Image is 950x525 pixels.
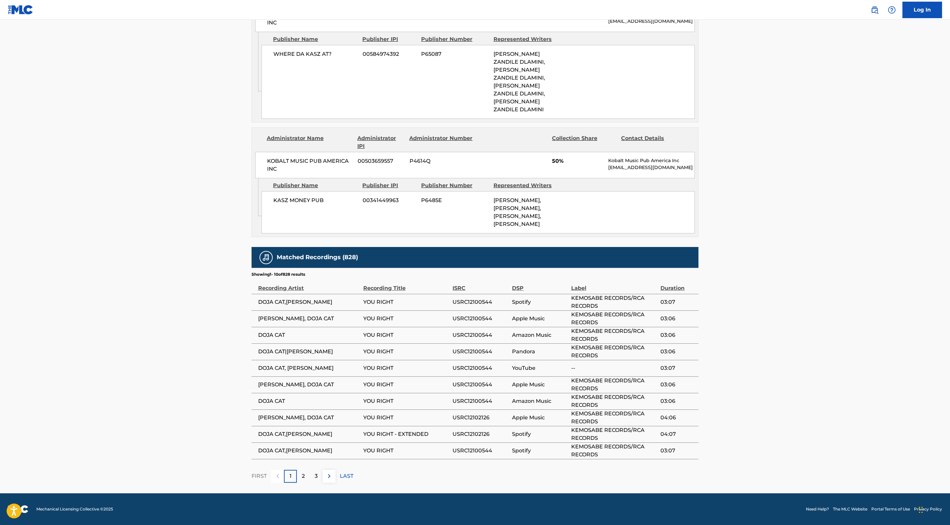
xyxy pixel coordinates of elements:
div: ISRC [453,277,509,292]
p: 1 [290,472,292,480]
span: Apple Music [512,414,568,422]
p: Kobalt Music Pub America Inc [608,157,694,164]
span: [PERSON_NAME], DOJA CAT [258,315,360,323]
iframe: Chat Widget [917,493,950,525]
h5: Matched Recordings (828) [277,254,358,261]
span: YOU RIGHT [363,397,449,405]
span: -- [571,364,657,372]
p: Showing 1 - 10 of 828 results [252,271,305,277]
div: Publisher Number [421,182,489,190]
a: Need Help? [806,506,829,512]
span: USRC12102126 [453,414,509,422]
a: Log In [902,2,942,18]
span: Amazon Music [512,331,568,339]
span: WHERE DA KASZ AT? [273,50,358,58]
div: Publisher Number [421,35,489,43]
span: 03:06 [660,381,695,389]
div: Administrator Number [409,134,473,150]
span: DOJA CAT [258,331,360,339]
span: DOJA CAT,[PERSON_NAME] [258,298,360,306]
span: 03:07 [660,298,695,306]
span: KEMOSABE RECORDS/RCA RECORDS [571,410,657,426]
span: DOJA CAT,[PERSON_NAME] [258,447,360,455]
div: Represented Writers [494,35,561,43]
div: Administrator Name [267,134,352,150]
img: help [888,6,896,14]
img: right [325,472,333,480]
a: Privacy Policy [914,506,942,512]
div: Duration [660,277,695,292]
span: [PERSON_NAME], DOJA CAT [258,414,360,422]
span: Pandora [512,348,568,356]
span: DOJA CAT, [PERSON_NAME] [258,364,360,372]
span: USRC12100544 [453,315,509,323]
span: YOU RIGHT [363,447,449,455]
span: KASZ MONEY PUB [273,196,358,204]
span: 00503659557 [358,157,405,165]
div: Publisher IPI [362,182,416,190]
span: [PERSON_NAME], DOJA CAT [258,381,360,389]
span: YouTube [512,364,568,372]
span: 03:06 [660,348,695,356]
span: YOU RIGHT [363,331,449,339]
div: Represented Writers [494,182,561,190]
span: [PERSON_NAME], [PERSON_NAME], [PERSON_NAME], [PERSON_NAME] [494,197,541,227]
span: YOU RIGHT [363,298,449,306]
span: 04:06 [660,414,695,422]
p: [EMAIL_ADDRESS][DOMAIN_NAME] [608,164,694,171]
span: KEMOSABE RECORDS/RCA RECORDS [571,393,657,409]
span: Spotify [512,430,568,438]
a: Portal Terms of Use [871,506,910,512]
span: YOU RIGHT - EXTENDED [363,430,449,438]
span: Mechanical Licensing Collective © 2025 [36,506,113,512]
div: DSP [512,277,568,292]
img: MLC Logo [8,5,33,15]
div: Help [885,3,898,17]
a: The MLC Website [833,506,867,512]
span: USRC12102126 [453,430,509,438]
span: KEMOSABE RECORDS/RCA RECORDS [571,377,657,393]
span: 03:06 [660,315,695,323]
span: YOU RIGHT [363,348,449,356]
div: Publisher Name [273,182,357,190]
span: 03:06 [660,331,695,339]
span: KEMOSABE RECORDS/RCA RECORDS [571,294,657,310]
p: [EMAIL_ADDRESS][DOMAIN_NAME] [608,18,694,25]
span: 03:07 [660,447,695,455]
span: Spotify [512,298,568,306]
span: Apple Music [512,315,568,323]
span: 00341449963 [363,196,416,204]
span: USRC12100544 [453,447,509,455]
span: KOBALT MUSIC PUB AMERICA INC [267,157,353,173]
span: [PERSON_NAME] ZANDILE DLAMINI, [PERSON_NAME] ZANDILE DLAMINI, [PERSON_NAME] ZANDILE DLAMINI, [PER... [494,51,545,113]
div: Recording Artist [258,277,360,292]
span: 03:07 [660,364,695,372]
span: USRC12100544 [453,364,509,372]
img: logo [8,505,28,513]
span: KEMOSABE RECORDS/RCA RECORDS [571,443,657,459]
p: LAST [340,472,353,480]
div: Collection Share [552,134,616,150]
span: YOU RIGHT [363,381,449,389]
span: KEMOSABE RECORDS/RCA RECORDS [571,327,657,343]
span: DOJA CAT,[PERSON_NAME] [258,430,360,438]
span: KEMOSABE RECORDS/RCA RECORDS [571,311,657,327]
span: 03:06 [660,397,695,405]
div: Publisher Name [273,35,357,43]
div: Label [571,277,657,292]
span: Spotify [512,447,568,455]
div: Publisher IPI [362,35,416,43]
span: Amazon Music [512,397,568,405]
div: Contact Details [621,134,685,150]
span: Apple Music [512,381,568,389]
a: Public Search [868,3,881,17]
span: YOU RIGHT [363,364,449,372]
span: P4614Q [410,157,474,165]
p: FIRST [252,472,267,480]
span: USRC12100544 [453,298,509,306]
span: 04:07 [660,430,695,438]
img: search [871,6,879,14]
div: Recording Title [363,277,449,292]
div: Drag [919,500,923,520]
